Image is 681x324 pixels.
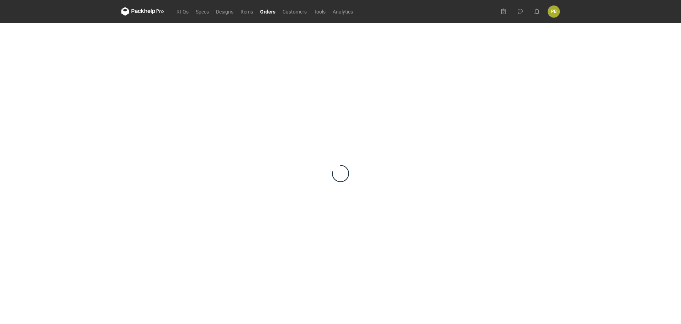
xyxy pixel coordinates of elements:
a: Designs [212,7,237,16]
a: Items [237,7,257,16]
div: Piotr Bożek [548,6,560,17]
button: PB [548,6,560,17]
svg: Packhelp Pro [121,7,164,16]
a: Customers [279,7,310,16]
a: Tools [310,7,329,16]
a: Orders [257,7,279,16]
a: Specs [192,7,212,16]
a: RFQs [173,7,192,16]
a: Analytics [329,7,357,16]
